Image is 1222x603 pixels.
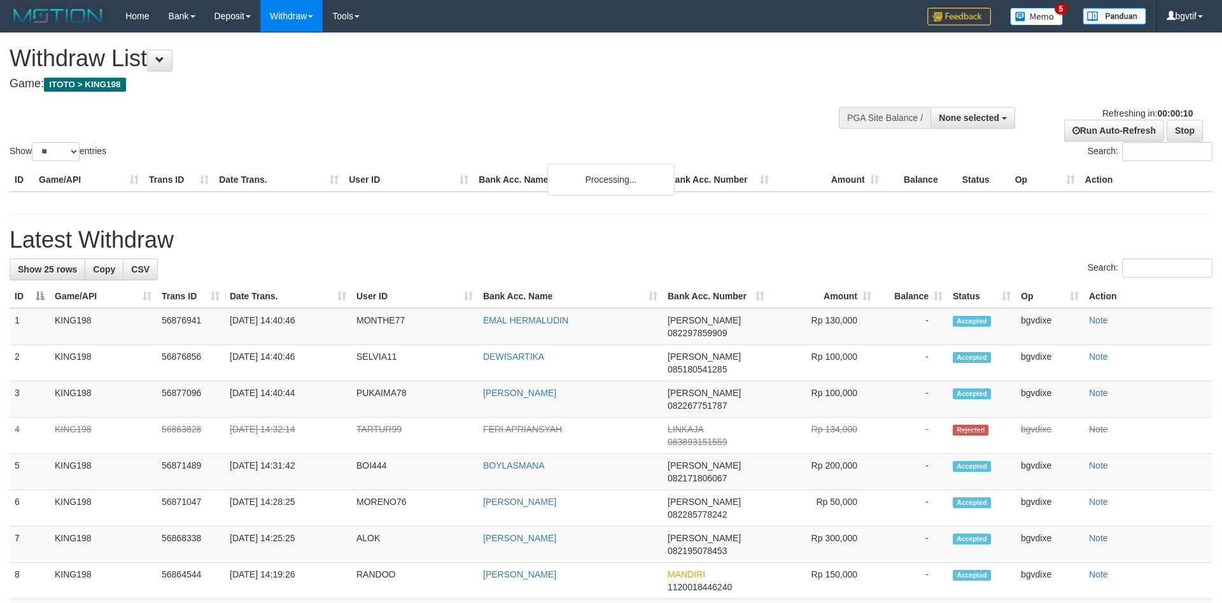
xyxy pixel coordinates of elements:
td: RANDOO [351,563,478,599]
a: Note [1089,351,1108,362]
th: Balance: activate to sort column ascending [876,285,948,308]
span: Refreshing in: [1102,108,1193,118]
td: [DATE] 14:31:42 [225,454,351,490]
td: SELVIA11 [351,345,478,381]
img: panduan.png [1083,8,1146,25]
span: Accepted [953,497,991,508]
td: Rp 134,000 [769,418,876,454]
th: Amount [774,168,884,192]
td: 56877096 [157,381,225,418]
td: [DATE] 14:40:44 [225,381,351,418]
a: Note [1089,497,1108,507]
td: 56863828 [157,418,225,454]
span: Copy 1120018446240 to clipboard [668,582,732,592]
span: Copy 082171806067 to clipboard [668,473,727,483]
span: [PERSON_NAME] [668,497,741,507]
td: KING198 [50,381,157,418]
td: Rp 130,000 [769,308,876,345]
td: 56871047 [157,490,225,527]
td: [DATE] 14:19:26 [225,563,351,599]
span: [PERSON_NAME] [668,533,741,543]
td: - [876,454,948,490]
span: Copy 082285778242 to clipboard [668,509,727,520]
th: Bank Acc. Number [663,168,773,192]
span: Accepted [953,316,991,327]
span: Accepted [953,388,991,399]
td: - [876,381,948,418]
td: KING198 [50,308,157,345]
button: None selected [931,107,1015,129]
td: bgvdixe [1016,345,1084,381]
td: MONTHE77 [351,308,478,345]
div: PGA Site Balance / [839,107,931,129]
th: User ID: activate to sort column ascending [351,285,478,308]
label: Search: [1088,259,1212,278]
td: 5 [10,454,50,490]
td: Rp 50,000 [769,490,876,527]
span: [PERSON_NAME] [668,388,741,398]
td: Rp 300,000 [769,527,876,563]
th: Action [1080,168,1212,192]
td: bgvdixe [1016,418,1084,454]
td: ALOK [351,527,478,563]
td: PUKAIMA78 [351,381,478,418]
th: Date Trans. [214,168,344,192]
th: Amount: activate to sort column ascending [769,285,876,308]
td: BOI444 [351,454,478,490]
a: BOYLASMANA [483,460,544,471]
td: Rp 100,000 [769,345,876,381]
td: bgvdixe [1016,527,1084,563]
a: DEWISARTIKA [483,351,544,362]
span: Copy [93,264,115,274]
th: Game/API: activate to sort column ascending [50,285,157,308]
a: Run Auto-Refresh [1064,120,1164,141]
span: Copy 082297859909 to clipboard [668,328,727,338]
td: 56864544 [157,563,225,599]
td: 56871489 [157,454,225,490]
td: TARTUR99 [351,418,478,454]
a: Note [1089,533,1108,543]
span: None selected [939,113,999,123]
a: Stop [1167,120,1203,141]
td: - [876,418,948,454]
label: Search: [1088,142,1212,161]
a: FERI APRIANSYAH [483,424,562,434]
td: - [876,308,948,345]
td: [DATE] 14:40:46 [225,345,351,381]
span: [PERSON_NAME] [668,315,741,325]
td: 4 [10,418,50,454]
a: Show 25 rows [10,259,85,280]
th: Date Trans.: activate to sort column ascending [225,285,351,308]
th: Bank Acc. Number: activate to sort column ascending [663,285,769,308]
span: Accepted [953,461,991,472]
td: bgvdixe [1016,454,1084,490]
th: Bank Acc. Name [474,168,663,192]
h1: Latest Withdraw [10,227,1212,253]
td: [DATE] 14:28:25 [225,490,351,527]
span: [PERSON_NAME] [668,351,741,362]
th: Balance [884,168,957,192]
td: KING198 [50,454,157,490]
td: KING198 [50,418,157,454]
span: Accepted [953,570,991,581]
span: Copy 083893151559 to clipboard [668,437,727,447]
th: ID [10,168,34,192]
td: 8 [10,563,50,599]
th: Status [957,168,1010,192]
td: 6 [10,490,50,527]
td: 56868338 [157,527,225,563]
a: Note [1089,460,1108,471]
td: 56876856 [157,345,225,381]
span: Copy 085180541285 to clipboard [668,364,727,374]
td: MORENO76 [351,490,478,527]
td: 2 [10,345,50,381]
td: Rp 100,000 [769,381,876,418]
td: KING198 [50,345,157,381]
td: bgvdixe [1016,381,1084,418]
span: ITOTO > KING198 [44,78,126,92]
td: [DATE] 14:25:25 [225,527,351,563]
th: Op [1010,168,1080,192]
td: - [876,527,948,563]
th: User ID [344,168,474,192]
td: Rp 200,000 [769,454,876,490]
